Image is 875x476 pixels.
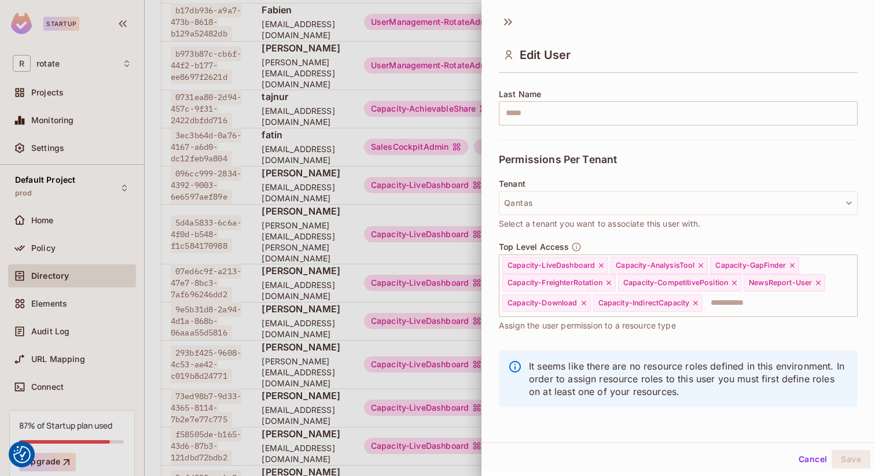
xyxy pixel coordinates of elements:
[502,294,591,312] div: Capacity-Download
[13,446,31,463] img: Revisit consent button
[499,319,676,332] span: Assign the user permission to a resource type
[502,274,616,291] div: Capacity-FreighterRotation
[616,261,694,270] span: Capacity-AnalysisTool
[618,274,741,291] div: Capacity-CompetitivePosition
[749,278,812,287] span: NewsReport-User
[529,360,848,398] p: It seems like there are no resource roles defined in this environment. In order to assign resourc...
[710,257,799,274] div: Capacity-GapFinder
[13,446,31,463] button: Consent Preferences
[715,261,786,270] span: Capacity-GapFinder
[623,278,728,287] span: Capacity-CompetitivePosition
[611,257,708,274] div: Capacity-AnalysisTool
[593,294,703,312] div: Capacity-IndirectCapacity
[598,298,690,308] span: Capacity-IndirectCapacity
[499,217,700,230] span: Select a tenant you want to associate this user with.
[502,257,608,274] div: Capacity-LiveDashboard
[499,154,617,165] span: Permissions Per Tenant
[851,284,854,286] button: Open
[794,450,832,468] button: Cancel
[508,261,595,270] span: Capacity-LiveDashboard
[832,450,870,468] button: Save
[499,242,569,252] span: Top Level Access
[499,191,858,215] button: Qantas
[499,90,541,99] span: Last Name
[744,274,825,291] div: NewsReport-User
[508,298,578,308] span: Capacity-Download
[508,278,602,287] span: Capacity-FreighterRotation
[499,179,525,189] span: Tenant
[520,48,571,62] span: Edit User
